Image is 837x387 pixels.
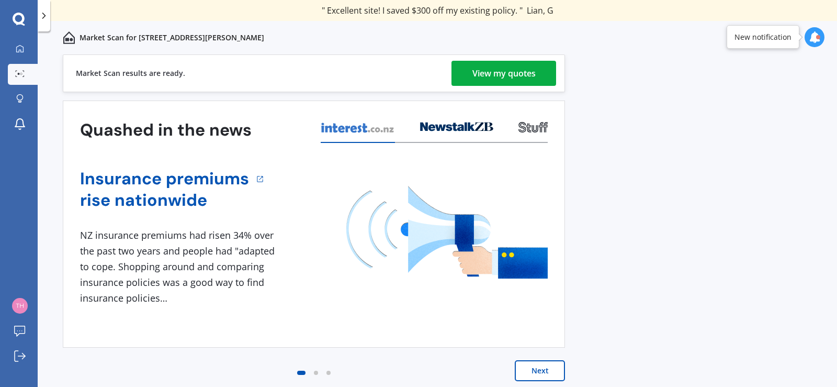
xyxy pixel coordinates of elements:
div: Market Scan results are ready. [76,55,185,92]
img: home-and-contents.b802091223b8502ef2dd.svg [63,31,75,44]
p: Market Scan for [STREET_ADDRESS][PERSON_NAME] [80,32,264,43]
div: New notification [734,32,791,42]
a: Insurance premiums [80,168,249,190]
div: NZ insurance premiums had risen 34% over the past two years and people had "adapted to cope. Shop... [80,228,279,306]
a: rise nationwide [80,190,249,211]
a: View my quotes [451,61,556,86]
div: View my quotes [472,61,536,86]
h3: Quashed in the news [80,119,252,141]
img: media image [346,186,548,279]
button: Next [515,360,565,381]
img: 8a173756f3c7815dd72b8186999968d9 [12,298,28,314]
